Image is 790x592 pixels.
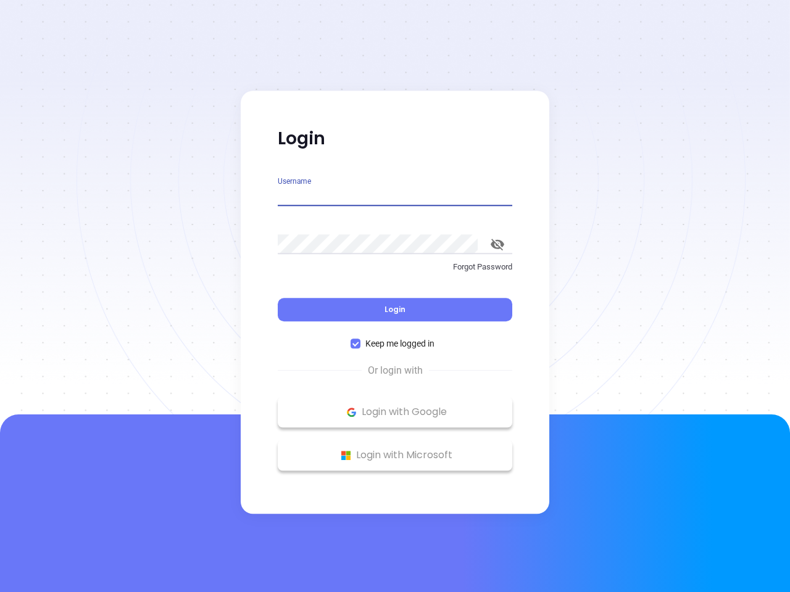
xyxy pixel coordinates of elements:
[278,128,512,150] p: Login
[278,440,512,471] button: Microsoft Logo Login with Microsoft
[284,446,506,464] p: Login with Microsoft
[278,261,512,273] p: Forgot Password
[483,229,512,259] button: toggle password visibility
[338,448,354,463] img: Microsoft Logo
[278,261,512,283] a: Forgot Password
[362,363,429,378] span: Or login with
[284,403,506,421] p: Login with Google
[360,337,439,350] span: Keep me logged in
[385,304,405,314] span: Login
[278,397,512,427] button: Google Logo Login with Google
[344,405,359,420] img: Google Logo
[278,298,512,321] button: Login
[278,178,311,185] label: Username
